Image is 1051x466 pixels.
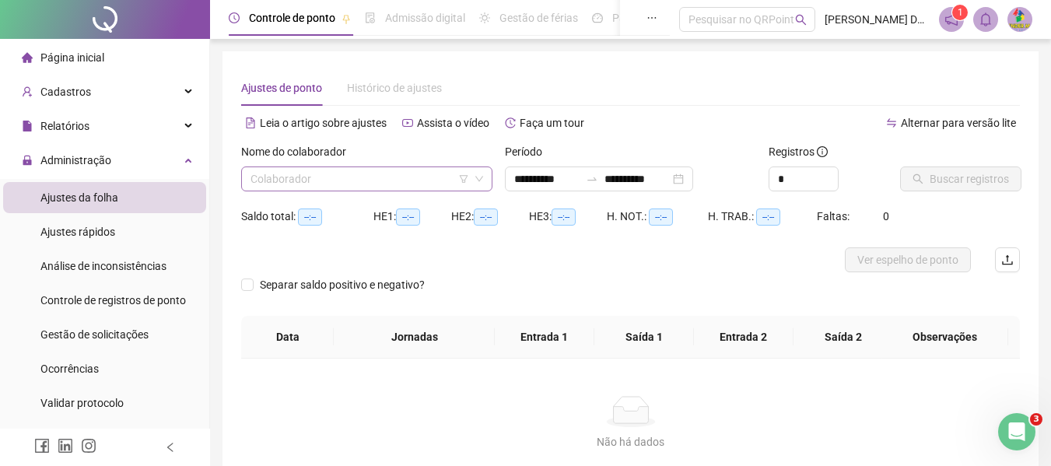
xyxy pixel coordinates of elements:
[958,7,963,18] span: 1
[34,438,50,454] span: facebook
[900,166,1021,191] button: Buscar registros
[365,12,376,23] span: file-done
[373,208,451,226] div: HE 1:
[241,82,322,94] span: Ajustes de ponto
[417,117,489,129] span: Assista o vídeo
[649,208,673,226] span: --:--
[817,146,828,157] span: info-circle
[40,154,111,166] span: Administração
[40,397,124,409] span: Validar protocolo
[451,208,529,226] div: HE 2:
[794,316,893,359] th: Saída 2
[22,86,33,97] span: user-add
[40,328,149,341] span: Gestão de solicitações
[795,14,807,26] span: search
[22,155,33,166] span: lock
[241,208,373,226] div: Saldo total:
[241,143,356,160] label: Nome do colaborador
[586,173,598,185] span: to
[607,208,708,226] div: H. NOT.:
[894,328,996,345] span: Observações
[694,316,794,359] th: Entrada 2
[944,12,958,26] span: notification
[459,174,468,184] span: filter
[347,82,442,94] span: Histórico de ajustes
[385,12,465,24] span: Admissão digital
[708,208,817,226] div: H. TRAB.:
[520,117,584,129] span: Faça um tour
[40,191,118,204] span: Ajustes da folha
[825,11,930,28] span: [PERSON_NAME] DA - [PERSON_NAME]
[402,117,413,128] span: youtube
[254,276,431,293] span: Separar saldo positivo e negativo?
[40,51,104,64] span: Página inicial
[22,121,33,131] span: file
[58,438,73,454] span: linkedin
[646,12,657,23] span: ellipsis
[998,413,1035,450] iframe: Intercom live chat
[1001,254,1014,266] span: upload
[1008,8,1032,31] img: 47503
[886,117,897,128] span: swap
[40,260,166,272] span: Análise de inconsistências
[40,363,99,375] span: Ocorrências
[592,12,603,23] span: dashboard
[529,208,607,226] div: HE 3:
[40,120,89,132] span: Relatórios
[334,316,494,359] th: Jornadas
[505,117,516,128] span: history
[845,247,971,272] button: Ver espelho de ponto
[883,210,889,222] span: 0
[81,438,96,454] span: instagram
[40,294,186,307] span: Controle de registros de ponto
[260,433,1001,450] div: Não há dados
[817,210,852,222] span: Faltas:
[396,208,420,226] span: --:--
[495,316,594,359] th: Entrada 1
[245,117,256,128] span: file-text
[298,208,322,226] span: --:--
[612,12,673,24] span: Painel do DP
[241,316,334,359] th: Data
[229,12,240,23] span: clock-circle
[22,52,33,63] span: home
[260,117,387,129] span: Leia o artigo sobre ajustes
[594,316,694,359] th: Saída 1
[979,12,993,26] span: bell
[1030,413,1042,426] span: 3
[249,12,335,24] span: Controle de ponto
[881,316,1008,359] th: Observações
[475,174,484,184] span: down
[40,86,91,98] span: Cadastros
[505,143,552,160] label: Período
[586,173,598,185] span: swap-right
[952,5,968,20] sup: 1
[901,117,1016,129] span: Alternar para versão lite
[342,14,351,23] span: pushpin
[40,226,115,238] span: Ajustes rápidos
[552,208,576,226] span: --:--
[756,208,780,226] span: --:--
[165,442,176,453] span: left
[479,12,490,23] span: sun
[474,208,498,226] span: --:--
[769,143,828,160] span: Registros
[499,12,578,24] span: Gestão de férias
